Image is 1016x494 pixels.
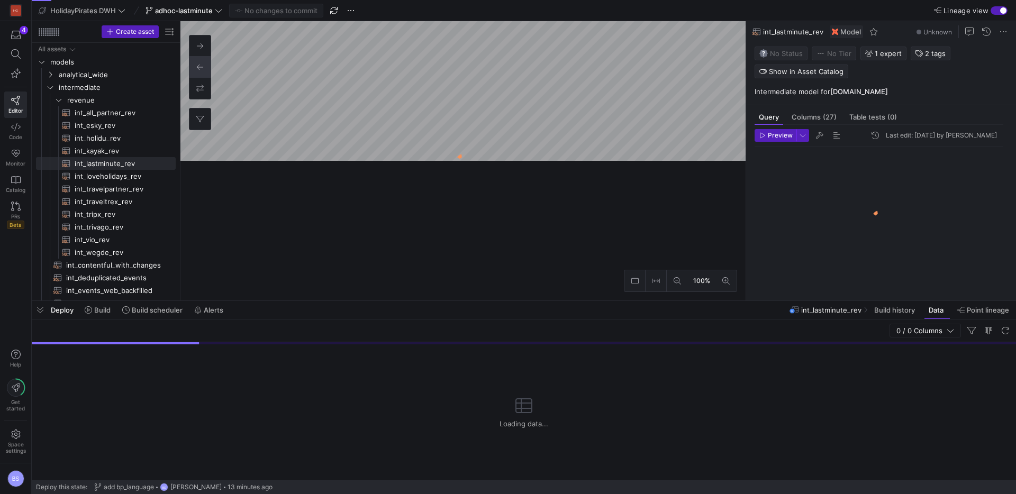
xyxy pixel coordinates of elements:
[769,67,843,76] span: Show in Asset Catalog
[952,301,1014,319] button: Point lineage
[36,284,176,297] div: Press SPACE to select this row.
[155,6,213,15] span: adhoc-lastminute
[67,94,174,106] span: revenue
[763,28,823,36] span: int_lastminute_rev
[36,157,176,170] div: Press SPACE to select this row.
[832,29,838,35] img: undefined
[755,47,808,60] button: No statusNo Status
[759,49,768,58] img: No status
[4,92,27,118] a: Editor
[890,324,961,337] button: 0 / 0 Columns
[228,483,273,491] span: 13 minutes ago
[80,301,115,319] button: Build
[189,301,228,319] button: Alerts
[4,144,27,171] a: Monitor
[4,25,27,44] button: 4
[7,221,24,229] span: Beta
[132,306,183,314] span: Build scheduler
[759,114,779,121] span: Query
[36,208,176,221] a: int_tripx_rev​​​​​​​​​​
[36,144,176,157] div: Press SPACE to select this row.
[4,171,27,197] a: Catalog
[116,28,154,35] span: Create asset
[6,441,26,454] span: Space settings
[830,87,888,96] strong: [DOMAIN_NAME]
[923,28,952,36] span: Unknown
[66,272,164,284] span: int_deduplicated_events​​​​​​​​​​
[823,114,837,121] span: (27)
[755,129,796,142] button: Preview
[36,195,176,208] a: int_traveltrex_rev​​​​​​​​​​
[75,170,164,182] span: int_loveholidays_rev​​​​​​​​​​
[204,306,223,314] span: Alerts
[36,208,176,221] div: Press SPACE to select this row.
[4,2,27,20] a: HG
[36,106,176,119] a: int_all_partner_rev​​​​​​​​​​
[59,81,174,94] span: intermediate
[36,43,176,56] div: Press SPACE to select this row.
[50,56,174,68] span: models
[36,56,176,68] div: Press SPACE to select this row.
[104,483,154,491] span: add bp_language
[36,271,176,284] div: Press SPACE to select this row.
[6,187,25,193] span: Catalog
[924,301,950,319] button: Data
[925,49,946,58] span: 2 tags
[875,49,902,58] span: 1 expert
[759,49,803,58] span: No Status
[874,306,915,314] span: Build history
[792,114,837,121] span: Columns
[75,107,164,119] span: int_all_partner_rev​​​​​​​​​​
[36,259,176,271] a: int_contentful_with_changes​​​​​​​​​​
[36,170,176,182] div: Press SPACE to select this row.
[36,182,176,195] div: Press SPACE to select this row.
[36,132,176,144] div: Press SPACE to select this row.
[75,208,164,221] span: int_tripx_rev​​​​​​​​​​
[38,45,66,53] div: All assets
[887,114,897,121] span: (0)
[36,68,176,81] div: Press SPACE to select this row.
[36,284,176,297] a: int_events_web_backfilled​​​​​​​​​​
[143,4,225,17] button: adhoc-lastminute
[896,326,947,335] span: 0 / 0 Columns
[967,306,1009,314] span: Point lineage
[36,233,176,246] a: int_vio_rev​​​​​​​​​​
[36,297,176,309] div: Press SPACE to select this row.
[75,145,164,157] span: int_kayak_rev​​​​​​​​​​
[6,160,25,167] span: Monitor
[36,483,87,491] span: Deploy this state:
[4,468,27,490] button: BS
[801,306,861,314] span: int_lastminute_rev
[50,6,116,15] span: HolidayPirates DWH
[36,170,176,182] a: int_loveholidays_rev​​​​​​​​​​
[500,419,548,428] span: Loading data...
[117,301,187,319] button: Build scheduler
[66,285,164,297] span: int_events_web_backfilled​​​​​​​​​​
[66,297,164,309] span: int_events_web​​​​​​​​​​
[8,107,23,114] span: Editor
[36,132,176,144] a: int_holidu_rev​​​​​​​​​​
[20,26,28,34] div: 4
[860,47,906,60] button: 1 expert
[36,94,176,106] div: Press SPACE to select this row.
[869,301,922,319] button: Build history
[75,120,164,132] span: int_esky_rev​​​​​​​​​​
[840,28,861,36] span: Model
[94,306,111,314] span: Build
[36,246,176,259] div: Press SPACE to select this row.
[36,144,176,157] a: int_kayak_rev​​​​​​​​​​
[66,259,164,271] span: int_contentful_with_changes​​​​​​​​​​
[929,306,944,314] span: Data
[170,483,222,491] span: [PERSON_NAME]
[75,221,164,233] span: int_trivago_rev​​​​​​​​​​
[755,65,848,78] button: Show in Asset Catalog
[36,221,176,233] a: int_trivago_rev​​​​​​​​​​
[36,119,176,132] div: Press SPACE to select this row.
[160,483,168,491] div: BS
[944,6,988,15] span: Lineage view
[886,132,997,139] div: Last edit: [DATE] by [PERSON_NAME]
[911,47,950,60] button: 2 tags
[75,234,164,246] span: int_vio_rev​​​​​​​​​​
[102,25,159,38] button: Create asset
[75,196,164,208] span: int_traveltrex_rev​​​​​​​​​​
